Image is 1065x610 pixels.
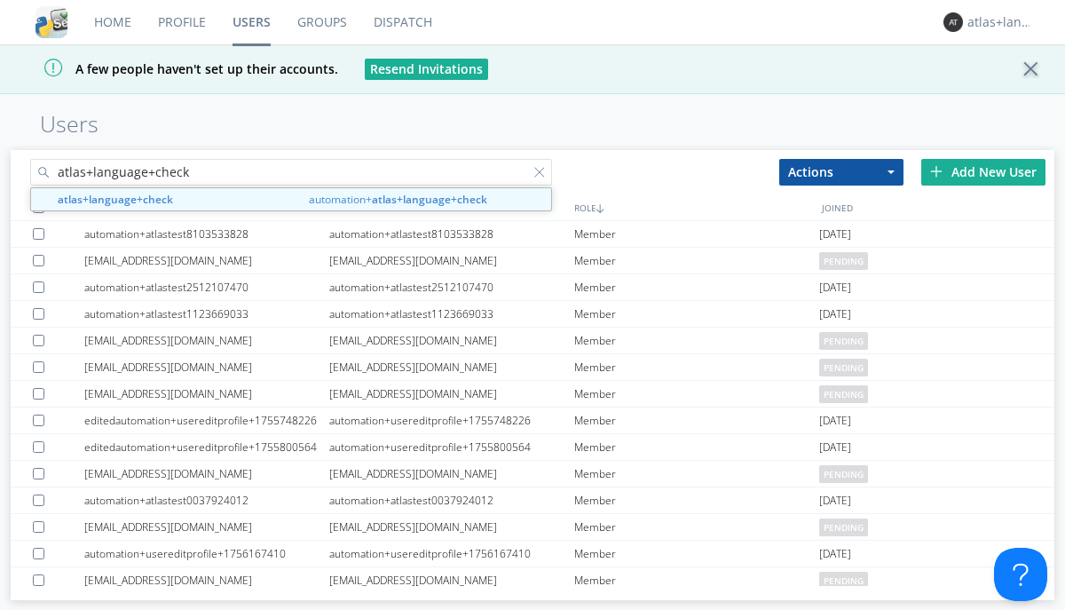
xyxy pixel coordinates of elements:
[819,572,868,590] span: pending
[329,301,574,327] div: automation+atlastest1123669033
[819,465,868,483] span: pending
[11,461,1054,487] a: [EMAIL_ADDRESS][DOMAIN_NAME][EMAIL_ADDRESS][DOMAIN_NAME]Memberpending
[574,301,819,327] div: Member
[574,567,819,593] div: Member
[35,6,67,38] img: cddb5a64eb264b2086981ab96f4c1ba7
[819,434,851,461] span: [DATE]
[309,191,547,208] span: automation+
[329,541,574,566] div: automation+usereditprofile+1756167410
[994,548,1047,601] iframe: Toggle Customer Support
[13,60,338,77] span: A few people haven't set up their accounts.
[84,328,329,353] div: [EMAIL_ADDRESS][DOMAIN_NAME]
[372,192,487,207] strong: atlas+language+check
[84,514,329,540] div: [EMAIL_ADDRESS][DOMAIN_NAME]
[819,252,868,270] span: pending
[11,567,1054,594] a: [EMAIL_ADDRESS][DOMAIN_NAME][EMAIL_ADDRESS][DOMAIN_NAME]Memberpending
[574,408,819,433] div: Member
[30,159,552,186] input: Search users
[329,487,574,513] div: automation+atlastest0037924012
[11,408,1054,434] a: editedautomation+usereditprofile+1755748226automation+usereditprofile+1755748226Member[DATE]
[819,487,851,514] span: [DATE]
[84,487,329,513] div: automation+atlastest0037924012
[84,541,329,566] div: automation+usereditprofile+1756167410
[11,434,1054,461] a: editedautomation+usereditprofile+1755800564automation+usereditprofile+1755800564Member[DATE]
[574,381,819,407] div: Member
[819,221,851,248] span: [DATE]
[329,567,574,593] div: [EMAIL_ADDRESS][DOMAIN_NAME]
[819,385,868,403] span: pending
[11,541,1054,567] a: automation+usereditprofile+1756167410automation+usereditprofile+1756167410Member[DATE]
[967,13,1034,31] div: atlas+language+check
[329,221,574,247] div: automation+atlastest8103533828
[84,221,329,247] div: automation+atlastest8103533828
[11,487,1054,514] a: automation+atlastest0037924012automation+atlastest0037924012Member[DATE]
[574,354,819,380] div: Member
[819,332,868,350] span: pending
[574,434,819,460] div: Member
[365,59,488,80] button: Resend Invitations
[84,461,329,487] div: [EMAIL_ADDRESS][DOMAIN_NAME]
[84,301,329,327] div: automation+atlastest1123669033
[329,248,574,273] div: [EMAIL_ADDRESS][DOMAIN_NAME]
[11,221,1054,248] a: automation+atlastest8103533828automation+atlastest8103533828Member[DATE]
[11,514,1054,541] a: [EMAIL_ADDRESS][DOMAIN_NAME][EMAIL_ADDRESS][DOMAIN_NAME]Memberpending
[11,248,1054,274] a: [EMAIL_ADDRESS][DOMAIN_NAME][EMAIL_ADDRESS][DOMAIN_NAME]Memberpending
[329,328,574,353] div: [EMAIL_ADDRESS][DOMAIN_NAME]
[84,381,329,407] div: [EMAIL_ADDRESS][DOMAIN_NAME]
[329,354,574,380] div: [EMAIL_ADDRESS][DOMAIN_NAME]
[930,165,943,178] img: plus.svg
[11,328,1054,354] a: [EMAIL_ADDRESS][DOMAIN_NAME][EMAIL_ADDRESS][DOMAIN_NAME]Memberpending
[819,541,851,567] span: [DATE]
[84,354,329,380] div: [EMAIL_ADDRESS][DOMAIN_NAME]
[574,487,819,513] div: Member
[84,248,329,273] div: [EMAIL_ADDRESS][DOMAIN_NAME]
[817,194,1065,220] div: JOINED
[329,381,574,407] div: [EMAIL_ADDRESS][DOMAIN_NAME]
[570,194,817,220] div: ROLE
[921,159,1045,186] div: Add New User
[574,274,819,300] div: Member
[574,221,819,247] div: Member
[329,408,574,433] div: automation+usereditprofile+1755748226
[11,354,1054,381] a: [EMAIL_ADDRESS][DOMAIN_NAME][EMAIL_ADDRESS][DOMAIN_NAME]Memberpending
[819,301,851,328] span: [DATE]
[574,514,819,540] div: Member
[11,381,1054,408] a: [EMAIL_ADDRESS][DOMAIN_NAME][EMAIL_ADDRESS][DOMAIN_NAME]Memberpending
[574,541,819,566] div: Member
[329,434,574,460] div: automation+usereditprofile+1755800564
[329,461,574,487] div: [EMAIL_ADDRESS][DOMAIN_NAME]
[574,248,819,273] div: Member
[84,274,329,300] div: automation+atlastest2512107470
[58,192,173,207] strong: atlas+language+check
[779,159,903,186] button: Actions
[574,461,819,487] div: Member
[84,434,329,460] div: editedautomation+usereditprofile+1755800564
[84,408,329,433] div: editedautomation+usereditprofile+1755748226
[574,328,819,353] div: Member
[84,567,329,593] div: [EMAIL_ADDRESS][DOMAIN_NAME]
[329,514,574,540] div: [EMAIL_ADDRESS][DOMAIN_NAME]
[11,301,1054,328] a: automation+atlastest1123669033automation+atlastest1123669033Member[DATE]
[943,12,963,32] img: 373638.png
[819,274,851,301] span: [DATE]
[11,274,1054,301] a: automation+atlastest2512107470automation+atlastest2512107470Member[DATE]
[819,359,868,376] span: pending
[819,408,851,434] span: [DATE]
[819,519,868,536] span: pending
[329,274,574,300] div: automation+atlastest2512107470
